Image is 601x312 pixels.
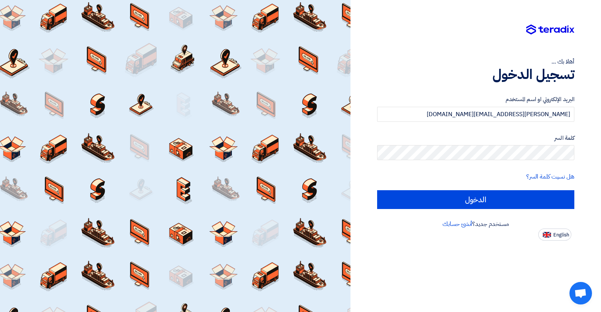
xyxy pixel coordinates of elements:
[543,232,551,238] img: en-US.png
[526,24,574,35] img: Teradix logo
[553,232,569,238] span: English
[377,190,574,209] input: الدخول
[377,66,574,83] h1: تسجيل الدخول
[569,282,592,304] div: Open chat
[377,107,574,122] input: أدخل بريد العمل الإلكتروني او اسم المستخدم الخاص بك ...
[538,229,571,241] button: English
[442,220,472,229] a: أنشئ حسابك
[377,134,574,142] label: كلمة السر
[377,57,574,66] div: أهلا بك ...
[377,220,574,229] div: مستخدم جديد؟
[377,95,574,104] label: البريد الإلكتروني او اسم المستخدم
[526,172,574,181] a: هل نسيت كلمة السر؟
